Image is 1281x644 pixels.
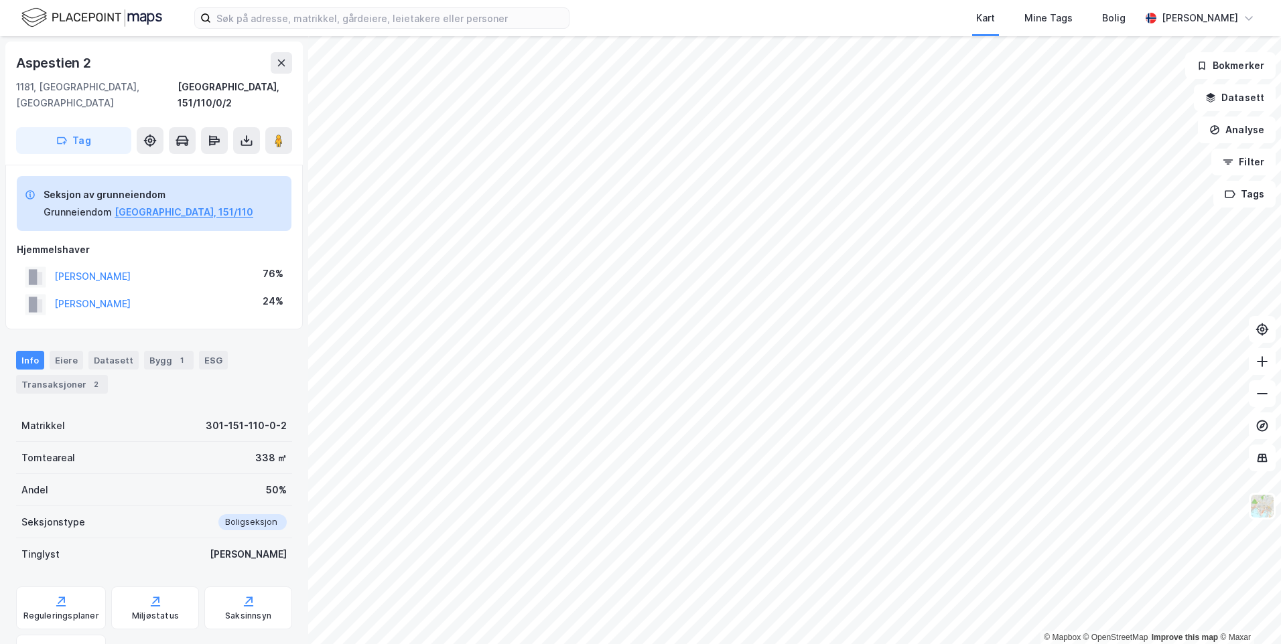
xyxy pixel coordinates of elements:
button: Analyse [1198,116,1276,143]
button: Tag [16,127,131,154]
div: [GEOGRAPHIC_DATA], 151/110/0/2 [178,79,292,111]
button: Tags [1213,181,1276,208]
div: Matrikkel [21,418,65,434]
div: Bolig [1102,10,1126,26]
div: ESG [199,351,228,370]
div: Eiere [50,351,83,370]
img: logo.f888ab2527a4732fd821a326f86c7f29.svg [21,6,162,29]
div: 1181, [GEOGRAPHIC_DATA], [GEOGRAPHIC_DATA] [16,79,178,111]
div: Mine Tags [1024,10,1073,26]
div: Grunneiendom [44,204,112,220]
div: Tinglyst [21,546,60,562]
div: 1 [175,353,188,367]
div: 50% [266,482,287,498]
a: OpenStreetMap [1083,633,1148,642]
button: Filter [1211,149,1276,175]
div: Tomteareal [21,450,75,466]
a: Mapbox [1044,633,1081,642]
div: 338 ㎡ [255,450,287,466]
div: 24% [263,293,283,309]
div: Info [16,351,44,370]
button: Datasett [1194,84,1276,111]
button: [GEOGRAPHIC_DATA], 151/110 [115,204,253,220]
div: 301-151-110-0-2 [206,418,287,434]
div: 76% [263,266,283,282]
div: [PERSON_NAME] [210,546,287,562]
button: Bokmerker [1185,52,1276,79]
img: Z [1250,493,1275,519]
div: Bygg [144,351,194,370]
div: Kontrollprogram for chat [1214,580,1281,644]
div: Datasett [88,351,139,370]
div: Saksinnsyn [225,611,271,621]
div: Miljøstatus [132,611,179,621]
div: Aspestien 2 [16,52,94,74]
div: Andel [21,482,48,498]
div: Kart [976,10,995,26]
div: Transaksjoner [16,375,108,394]
a: Improve this map [1152,633,1218,642]
div: 2 [89,378,103,391]
div: [PERSON_NAME] [1162,10,1238,26]
div: Seksjon av grunneiendom [44,187,253,203]
div: Hjemmelshaver [17,242,291,258]
input: Søk på adresse, matrikkel, gårdeiere, leietakere eller personer [211,8,569,28]
iframe: Chat Widget [1214,580,1281,644]
div: Seksjonstype [21,514,85,530]
div: Reguleringsplaner [23,611,99,621]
